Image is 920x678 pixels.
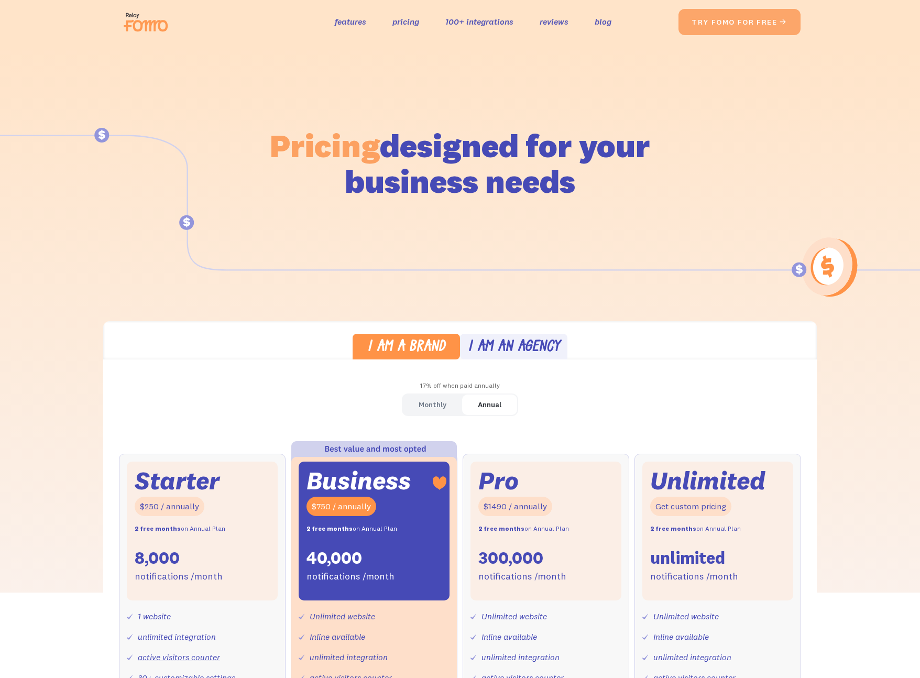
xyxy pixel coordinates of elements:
a: pricing [392,14,419,29]
a: blog [595,14,611,29]
div: Inline available [310,629,365,644]
div: unlimited integration [310,650,388,665]
div: Unlimited website [481,609,547,624]
div: 1 website [138,609,171,624]
div: unlimited integration [138,629,216,644]
div: 8,000 [135,547,180,569]
div: Get custom pricing [650,497,731,516]
div: 300,000 [478,547,543,569]
a: try fomo for free [678,9,801,35]
div: unlimited [650,547,725,569]
div: Monthly [419,397,446,412]
span: Pricing [270,125,380,166]
div: 17% off when paid annually [103,378,817,393]
h1: designed for your business needs [269,128,651,199]
span:  [779,17,787,27]
div: Annual [478,397,501,412]
div: on Annual Plan [306,521,397,537]
div: $250 / annually [135,497,204,516]
div: Unlimited website [653,609,719,624]
a: reviews [540,14,568,29]
div: notifications /month [306,569,395,584]
div: unlimited integration [653,650,731,665]
div: notifications /month [650,569,738,584]
div: I am a brand [367,340,445,355]
div: $750 / annually [306,497,376,516]
div: unlimited integration [481,650,560,665]
div: Starter [135,469,220,492]
strong: 2 free months [135,524,181,532]
strong: 2 free months [650,524,696,532]
div: on Annual Plan [650,521,741,537]
strong: 2 free months [478,524,524,532]
div: 40,000 [306,547,362,569]
div: $1490 / annually [478,497,552,516]
div: Pro [478,469,519,492]
div: on Annual Plan [135,521,225,537]
div: Unlimited [650,469,765,492]
div: Unlimited website [310,609,375,624]
a: 100+ integrations [445,14,513,29]
div: on Annual Plan [478,521,569,537]
div: Inline available [481,629,537,644]
div: notifications /month [478,569,566,584]
a: features [335,14,366,29]
strong: 2 free months [306,524,353,532]
div: I am an agency [468,340,560,355]
div: Business [306,469,411,492]
a: active visitors counter [138,652,220,662]
div: notifications /month [135,569,223,584]
div: Inline available [653,629,709,644]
